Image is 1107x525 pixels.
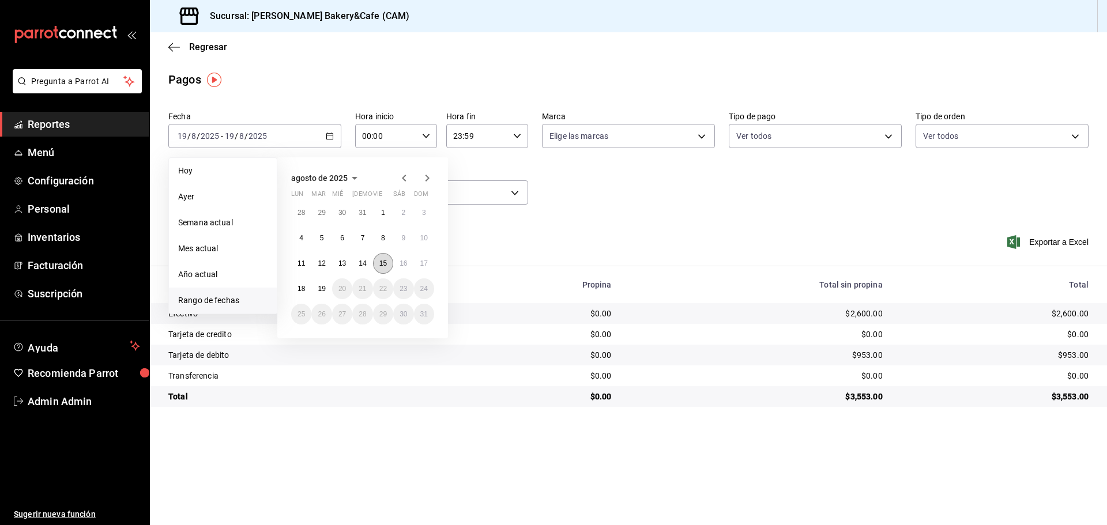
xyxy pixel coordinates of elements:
[178,165,268,177] span: Hoy
[352,278,372,299] button: 21 de agosto de 2025
[338,209,346,217] abbr: 30 de julio de 2025
[359,310,366,318] abbr: 28 de agosto de 2025
[414,253,434,274] button: 17 de agosto de 2025
[414,228,434,248] button: 10 de agosto de 2025
[630,391,883,402] div: $3,553.00
[178,243,268,255] span: Mes actual
[28,145,140,160] span: Menú
[28,365,140,381] span: Recomienda Parrot
[14,508,140,520] span: Sugerir nueva función
[422,209,426,217] abbr: 3 de agosto de 2025
[311,278,332,299] button: 19 de agosto de 2025
[168,71,201,88] div: Pagos
[178,217,268,229] span: Semana actual
[901,328,1089,340] div: $0.00
[379,310,387,318] abbr: 29 de agosto de 2025
[400,259,407,267] abbr: 16 de agosto de 2025
[177,131,187,141] input: --
[373,190,382,202] abbr: viernes
[393,253,413,274] button: 16 de agosto de 2025
[420,310,428,318] abbr: 31 de agosto de 2025
[320,234,324,242] abbr: 5 de agosto de 2025
[736,130,771,142] span: Ver todos
[352,190,420,202] abbr: jueves
[359,285,366,293] abbr: 21 de agosto de 2025
[332,228,352,248] button: 6 de agosto de 2025
[187,131,191,141] span: /
[127,30,136,39] button: open_drawer_menu
[332,202,352,223] button: 30 de julio de 2025
[207,73,221,87] button: Tooltip marker
[168,349,453,361] div: Tarjeta de debito
[381,209,385,217] abbr: 1 de agosto de 2025
[400,310,407,318] abbr: 30 de agosto de 2025
[332,190,343,202] abbr: miércoles
[393,278,413,299] button: 23 de agosto de 2025
[400,285,407,293] abbr: 23 de agosto de 2025
[373,304,393,324] button: 29 de agosto de 2025
[291,171,362,185] button: agosto de 2025
[332,253,352,274] button: 13 de agosto de 2025
[359,259,366,267] abbr: 14 de agosto de 2025
[393,190,405,202] abbr: sábado
[311,190,325,202] abbr: martes
[630,280,883,289] div: Total sin propina
[630,370,883,382] div: $0.00
[28,173,140,188] span: Configuración
[359,209,366,217] abbr: 31 de julio de 2025
[298,285,305,293] abbr: 18 de agosto de 2025
[901,308,1089,319] div: $2,600.00
[361,234,365,242] abbr: 7 de agosto de 2025
[28,116,140,132] span: Reportes
[332,304,352,324] button: 27 de agosto de 2025
[191,131,197,141] input: --
[298,209,305,217] abbr: 28 de julio de 2025
[201,9,409,23] h3: Sucursal: [PERSON_NAME] Bakery&Cafe (CAM)
[1010,235,1089,249] span: Exportar a Excel
[393,304,413,324] button: 30 de agosto de 2025
[446,112,528,120] label: Hora fin
[318,209,325,217] abbr: 29 de julio de 2025
[291,202,311,223] button: 28 de julio de 2025
[549,130,608,142] span: Elige las marcas
[299,234,303,242] abbr: 4 de agosto de 2025
[414,190,428,202] abbr: domingo
[189,41,227,52] span: Regresar
[291,228,311,248] button: 4 de agosto de 2025
[420,234,428,242] abbr: 10 de agosto de 2025
[923,130,958,142] span: Ver todos
[318,285,325,293] abbr: 19 de agosto de 2025
[298,259,305,267] abbr: 11 de agosto de 2025
[235,131,238,141] span: /
[200,131,220,141] input: ----
[420,285,428,293] abbr: 24 de agosto de 2025
[197,131,200,141] span: /
[401,209,405,217] abbr: 2 de agosto de 2025
[8,84,142,96] a: Pregunta a Parrot AI
[178,191,268,203] span: Ayer
[311,253,332,274] button: 12 de agosto de 2025
[901,280,1089,289] div: Total
[224,131,235,141] input: --
[239,131,244,141] input: --
[13,69,142,93] button: Pregunta a Parrot AI
[420,259,428,267] abbr: 17 de agosto de 2025
[471,370,612,382] div: $0.00
[471,280,612,289] div: Propina
[901,391,1089,402] div: $3,553.00
[291,173,348,183] span: agosto de 2025
[393,202,413,223] button: 2 de agosto de 2025
[916,112,1089,120] label: Tipo de orden
[373,278,393,299] button: 22 de agosto de 2025
[332,278,352,299] button: 20 de agosto de 2025
[168,112,341,120] label: Fecha
[471,391,612,402] div: $0.00
[291,190,303,202] abbr: lunes
[379,285,387,293] abbr: 22 de agosto de 2025
[471,308,612,319] div: $0.00
[352,202,372,223] button: 31 de julio de 2025
[729,112,902,120] label: Tipo de pago
[338,259,346,267] abbr: 13 de agosto de 2025
[414,278,434,299] button: 24 de agosto de 2025
[355,112,437,120] label: Hora inicio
